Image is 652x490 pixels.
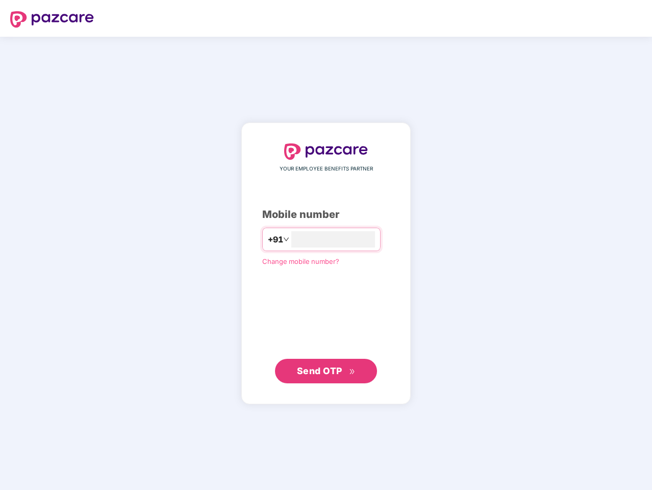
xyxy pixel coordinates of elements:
[280,165,373,173] span: YOUR EMPLOYEE BENEFITS PARTNER
[275,359,377,383] button: Send OTPdouble-right
[284,143,368,160] img: logo
[297,365,342,376] span: Send OTP
[10,11,94,28] img: logo
[262,257,339,265] a: Change mobile number?
[268,233,283,246] span: +91
[262,207,390,223] div: Mobile number
[349,369,356,375] span: double-right
[283,236,289,242] span: down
